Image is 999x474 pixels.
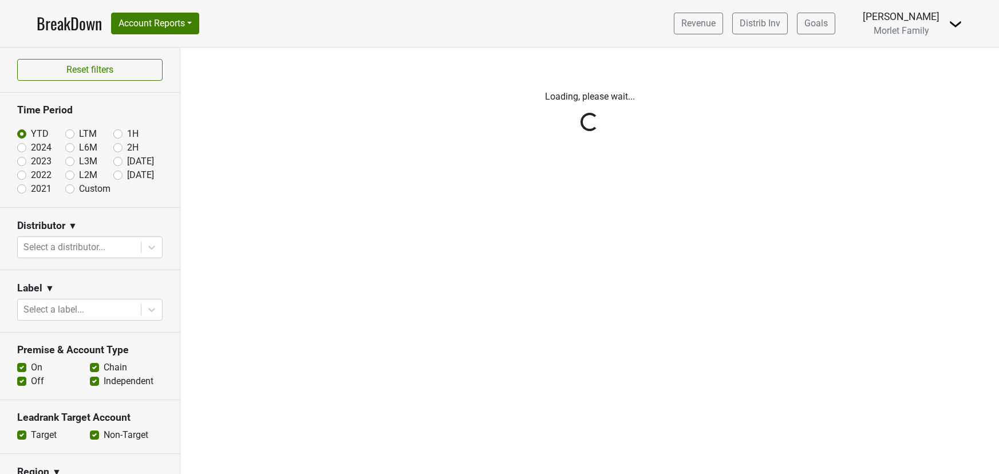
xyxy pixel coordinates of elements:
a: Distrib Inv [732,13,788,34]
a: Revenue [674,13,723,34]
div: [PERSON_NAME] [863,9,939,24]
span: Morlet Family [874,25,929,36]
button: Account Reports [111,13,199,34]
p: Loading, please wait... [272,90,907,104]
a: Goals [797,13,835,34]
img: Dropdown Menu [949,17,962,31]
a: BreakDown [37,11,102,35]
